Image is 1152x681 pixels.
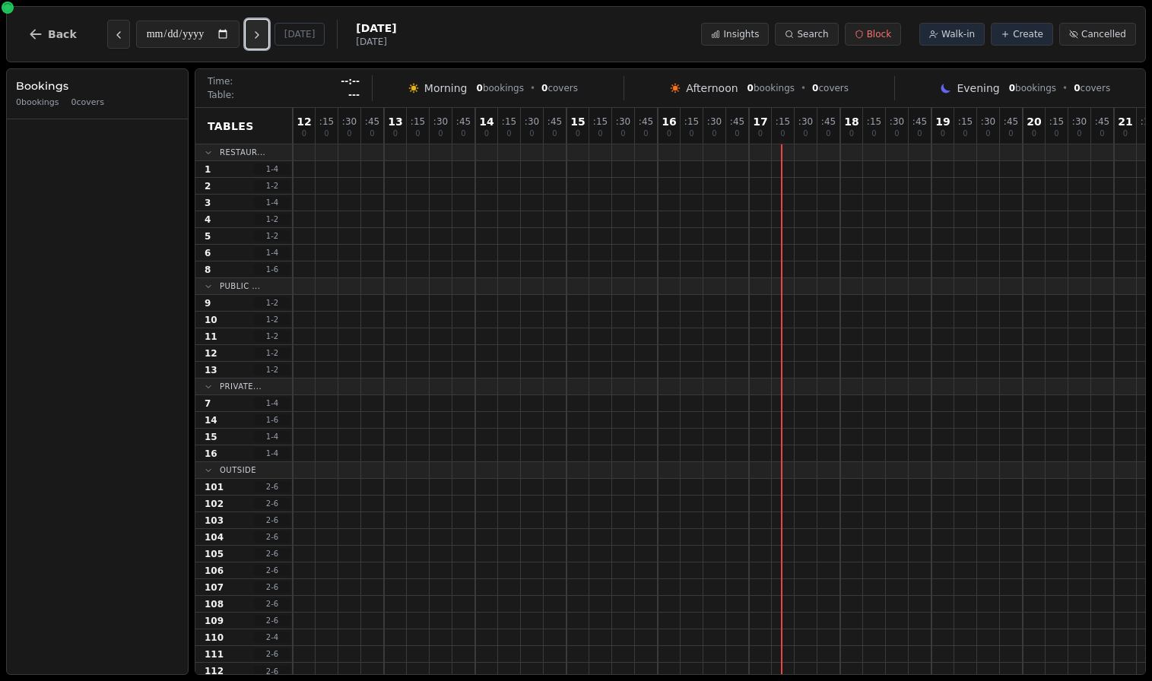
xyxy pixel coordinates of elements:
[570,116,585,127] span: 15
[415,130,420,138] span: 0
[871,130,876,138] span: 0
[662,116,676,127] span: 16
[479,116,493,127] span: 14
[220,381,262,392] span: Private...
[341,75,360,87] span: --:--
[205,314,217,326] span: 10
[529,130,534,138] span: 0
[547,117,562,126] span: : 45
[205,531,224,543] span: 104
[433,117,448,126] span: : 30
[393,130,398,138] span: 0
[867,28,891,40] span: Block
[205,230,211,242] span: 5
[220,147,265,158] span: Restaur...
[844,116,858,127] span: 18
[348,89,360,101] span: ---
[525,117,539,126] span: : 30
[1004,117,1018,126] span: : 45
[1009,82,1056,94] span: bookings
[1100,130,1104,138] span: 0
[456,117,471,126] span: : 45
[356,36,396,48] span: [DATE]
[684,117,699,126] span: : 15
[205,214,211,226] span: 4
[747,82,795,94] span: bookings
[730,117,744,126] span: : 45
[208,119,254,134] span: Tables
[477,83,483,93] span: 0
[821,117,836,126] span: : 45
[689,130,693,138] span: 0
[1054,130,1058,138] span: 0
[275,23,325,46] button: [DATE]
[598,130,602,138] span: 0
[254,581,290,593] span: 2 - 6
[205,364,217,376] span: 13
[1123,130,1128,138] span: 0
[1049,117,1064,126] span: : 15
[919,23,985,46] button: Walk-in
[254,180,290,192] span: 1 - 2
[576,130,580,138] span: 0
[530,82,535,94] span: •
[639,117,653,126] span: : 45
[205,398,211,410] span: 7
[411,117,425,126] span: : 15
[254,565,290,576] span: 2 - 6
[205,180,211,192] span: 2
[1027,116,1041,127] span: 20
[502,117,516,126] span: : 15
[963,130,967,138] span: 0
[1009,83,1015,93] span: 0
[941,130,945,138] span: 0
[894,130,899,138] span: 0
[254,297,290,309] span: 1 - 2
[205,247,211,259] span: 6
[801,82,806,94] span: •
[616,117,630,126] span: : 30
[254,498,290,509] span: 2 - 6
[254,247,290,258] span: 1 - 4
[254,197,290,208] span: 1 - 4
[254,632,290,643] span: 2 - 4
[812,82,849,94] span: covers
[424,81,468,96] span: Morning
[707,117,722,126] span: : 30
[205,498,224,510] span: 102
[797,28,828,40] span: Search
[890,117,904,126] span: : 30
[985,130,990,138] span: 0
[254,414,290,426] span: 1 - 6
[205,297,211,309] span: 9
[254,648,290,660] span: 2 - 6
[254,163,290,175] span: 1 - 4
[254,548,290,559] span: 2 - 6
[484,130,489,138] span: 0
[107,20,130,49] button: Previous day
[205,163,211,176] span: 1
[735,130,739,138] span: 0
[686,81,738,96] span: Afternoon
[205,515,224,527] span: 103
[1013,28,1043,40] span: Create
[205,414,217,426] span: 14
[747,83,754,93] span: 0
[438,130,443,138] span: 0
[1072,117,1087,126] span: : 30
[758,130,763,138] span: 0
[342,117,357,126] span: : 30
[254,598,290,610] span: 2 - 6
[205,615,224,627] span: 109
[254,364,290,375] span: 1 - 2
[205,598,224,610] span: 108
[246,20,268,49] button: Next day
[506,130,511,138] span: 0
[958,117,973,126] span: : 15
[205,632,224,644] span: 110
[205,648,224,660] span: 111
[798,117,813,126] span: : 30
[254,431,290,442] span: 1 - 4
[347,130,351,138] span: 0
[1008,130,1013,138] span: 0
